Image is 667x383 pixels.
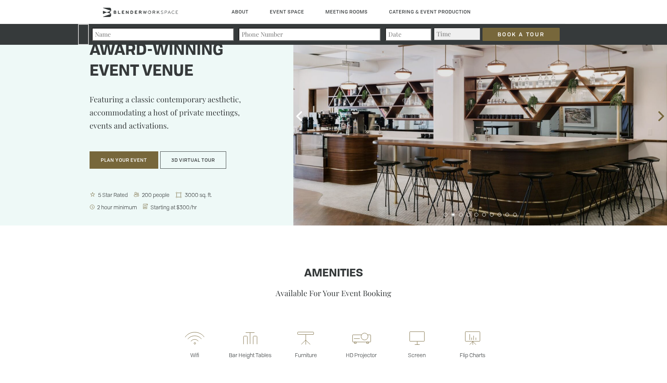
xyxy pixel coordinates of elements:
p: Flip Charts [445,351,500,359]
input: Phone Number [239,28,381,41]
span: 200 people [141,191,172,198]
span: 3000 sq. ft. [183,191,214,198]
p: Wifi [167,351,222,359]
span: Starting at $300/hr [149,203,199,211]
input: Book a Tour [482,28,560,41]
button: 3D Virtual Tour [160,151,226,169]
p: HD Projector [333,351,389,359]
input: Date [385,28,432,41]
button: Plan Your Event [90,151,158,169]
h1: Award-winning event venue [90,41,255,82]
input: Name [92,28,234,41]
p: Furniture [278,351,333,359]
iframe: Chat Widget [628,346,667,383]
p: Featuring a classic contemporary aesthetic, accommodating a host of private meetings, events and ... [90,93,255,144]
p: Screen [389,351,445,359]
span: 5 Star Rated [96,191,130,198]
p: Available For Your Event Booking [102,288,565,298]
span: 2 hour minimum [96,203,139,211]
h1: Amenities [102,268,565,280]
p: Bar Height Tables [222,351,278,359]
